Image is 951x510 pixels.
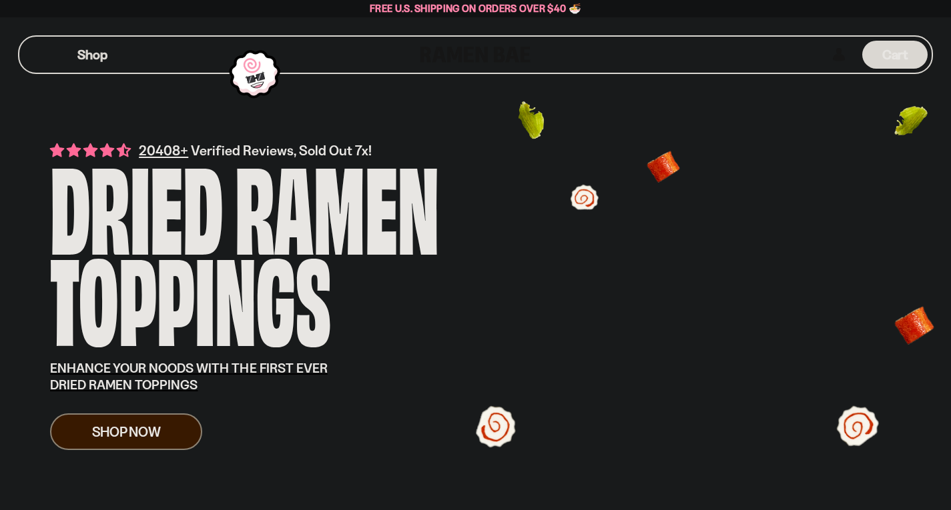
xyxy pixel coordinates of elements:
[92,425,161,439] span: Shop Now
[77,46,107,64] span: Shop
[50,413,202,450] a: Shop Now
[235,157,439,249] div: Ramen
[882,47,908,63] span: Cart
[862,37,928,73] div: Cart
[50,360,328,393] u: ENHANCE YOUR NOODS WITH THE FIRST EVER DRIED RAMEN TOPPINGS
[39,49,57,61] button: Mobile Menu Trigger
[50,157,223,249] div: Dried
[370,2,581,15] span: Free U.S. Shipping on Orders over $40 🍜
[50,249,331,340] div: Toppings
[77,41,107,69] a: Shop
